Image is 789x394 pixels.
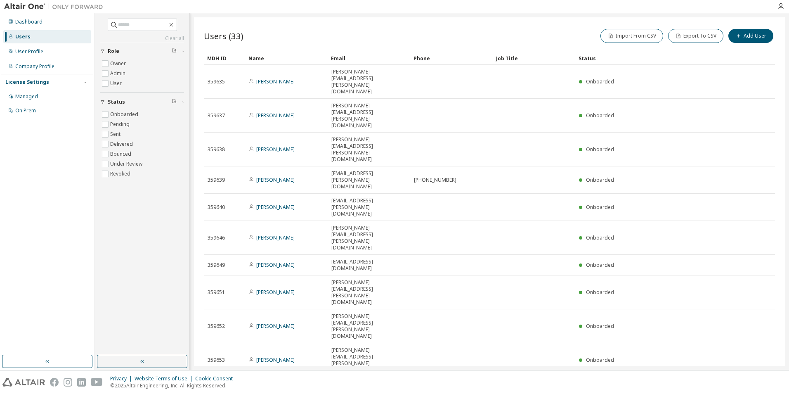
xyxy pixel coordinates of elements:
a: [PERSON_NAME] [256,176,295,183]
img: linkedin.svg [77,378,86,387]
a: [PERSON_NAME] [256,112,295,119]
span: [PERSON_NAME][EMAIL_ADDRESS][PERSON_NAME][DOMAIN_NAME] [331,347,406,373]
a: [PERSON_NAME] [256,289,295,296]
div: Job Title [496,52,572,65]
label: Sent [110,129,122,139]
button: Import From CSV [600,29,663,43]
div: Cookie Consent [195,375,238,382]
div: Name [248,52,324,65]
img: instagram.svg [64,378,72,387]
img: facebook.svg [50,378,59,387]
span: 359652 [208,323,225,330]
div: Website Terms of Use [135,375,195,382]
span: Clear filter [172,99,177,105]
a: Clear all [100,35,184,42]
button: Add User [728,29,773,43]
img: youtube.svg [91,378,103,387]
a: [PERSON_NAME] [256,323,295,330]
span: [PERSON_NAME][EMAIL_ADDRESS][PERSON_NAME][DOMAIN_NAME] [331,279,406,306]
span: Users (33) [204,30,243,42]
label: Onboarded [110,109,140,119]
span: Onboarded [586,323,614,330]
div: MDH ID [207,52,242,65]
span: Role [108,48,119,55]
span: [EMAIL_ADDRESS][DOMAIN_NAME] [331,259,406,272]
label: Delivered [110,139,135,149]
span: [PHONE_NUMBER] [414,177,456,183]
span: [PERSON_NAME][EMAIL_ADDRESS][PERSON_NAME][DOMAIN_NAME] [331,102,406,129]
button: Export To CSV [668,29,723,43]
span: Onboarded [586,356,614,363]
span: [PERSON_NAME][EMAIL_ADDRESS][PERSON_NAME][DOMAIN_NAME] [331,69,406,95]
label: User [110,78,123,88]
a: [PERSON_NAME] [256,204,295,211]
div: Email [331,52,407,65]
button: Role [100,42,184,60]
span: Onboarded [586,261,614,268]
span: Status [108,99,125,105]
div: Status [579,52,732,65]
div: Phone [413,52,489,65]
a: [PERSON_NAME] [256,261,295,268]
div: License Settings [5,79,49,85]
label: Bounced [110,149,133,159]
label: Revoked [110,169,132,179]
span: Onboarded [586,234,614,241]
div: User Profile [15,48,43,55]
label: Under Review [110,159,144,169]
p: © 2025 Altair Engineering, Inc. All Rights Reserved. [110,382,238,389]
span: Onboarded [586,176,614,183]
a: [PERSON_NAME] [256,146,295,153]
span: 359640 [208,204,225,211]
span: [PERSON_NAME][EMAIL_ADDRESS][PERSON_NAME][DOMAIN_NAME] [331,313,406,339]
span: 359651 [208,289,225,296]
span: 359635 [208,78,225,85]
div: Dashboard [15,19,43,25]
span: 359637 [208,112,225,119]
span: Onboarded [586,204,614,211]
span: 359649 [208,262,225,268]
span: 359638 [208,146,225,153]
button: Status [100,93,184,111]
div: Privacy [110,375,135,382]
span: 359646 [208,235,225,241]
span: [PERSON_NAME][EMAIL_ADDRESS][PERSON_NAME][DOMAIN_NAME] [331,225,406,251]
label: Pending [110,119,131,129]
span: Onboarded [586,146,614,153]
div: Company Profile [15,63,54,70]
div: Users [15,33,31,40]
span: Clear filter [172,48,177,55]
span: [EMAIL_ADDRESS][PERSON_NAME][DOMAIN_NAME] [331,197,406,217]
span: 359653 [208,357,225,363]
span: [EMAIL_ADDRESS][PERSON_NAME][DOMAIN_NAME] [331,170,406,190]
div: Managed [15,93,38,100]
span: Onboarded [586,289,614,296]
a: [PERSON_NAME] [256,356,295,363]
span: Onboarded [586,112,614,119]
a: [PERSON_NAME] [256,234,295,241]
label: Admin [110,69,127,78]
div: On Prem [15,107,36,114]
img: Altair One [4,2,107,11]
img: altair_logo.svg [2,378,45,387]
a: [PERSON_NAME] [256,78,295,85]
span: [PERSON_NAME][EMAIL_ADDRESS][PERSON_NAME][DOMAIN_NAME] [331,136,406,163]
span: 359639 [208,177,225,183]
label: Owner [110,59,128,69]
span: Onboarded [586,78,614,85]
